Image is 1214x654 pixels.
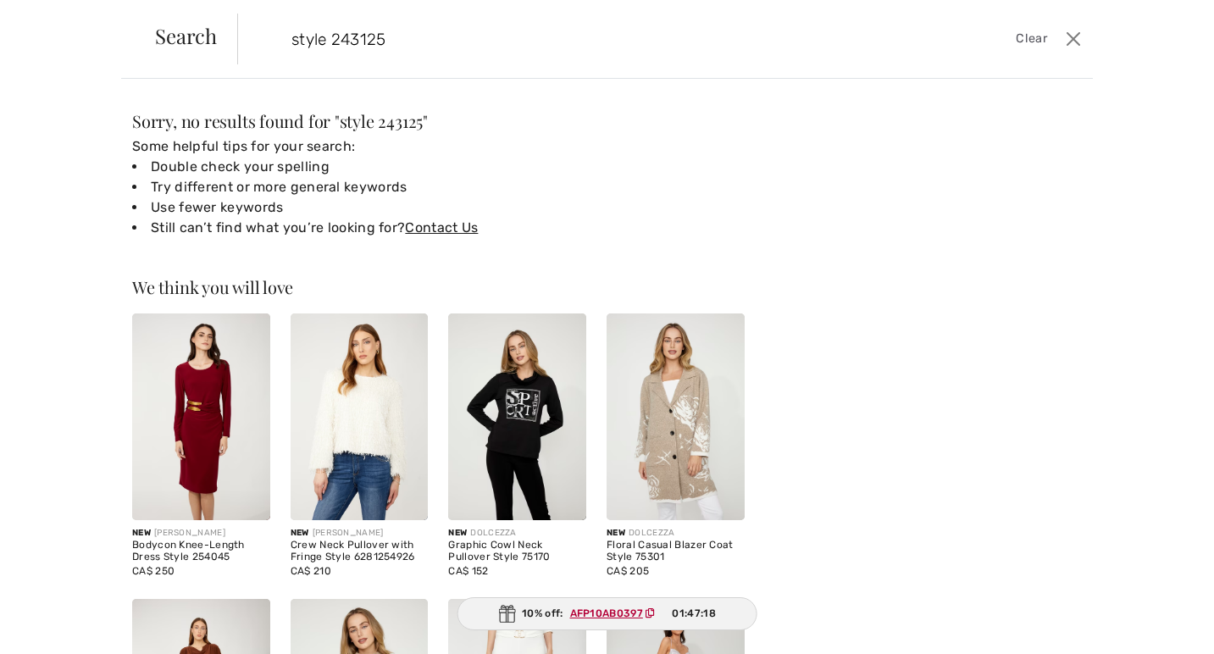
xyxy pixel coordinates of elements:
[291,540,429,563] div: Crew Neck Pullover with Fringe Style 6281254926
[40,12,75,27] span: Chat
[132,157,745,177] li: Double check your spelling
[570,607,643,619] ins: AFP10AB0397
[291,565,331,577] span: CA$ 210
[448,313,586,520] img: Graphic Cowl Neck Pullover Style 75170. Black
[132,540,270,563] div: Bodycon Knee-Length Dress Style 254045
[672,606,715,621] span: 01:47:18
[132,275,293,298] span: We think you will love
[448,565,488,577] span: CA$ 152
[132,218,745,238] li: Still can’t find what you’re looking for?
[291,528,309,538] span: New
[132,197,745,218] li: Use fewer keywords
[291,527,429,540] div: [PERSON_NAME]
[132,565,175,577] span: CA$ 250
[448,528,467,538] span: New
[1061,25,1086,53] button: Close
[340,109,423,132] span: style 243125
[132,177,745,197] li: Try different or more general keywords
[607,540,745,563] div: Floral Casual Blazer Coat Style 75301
[132,313,270,520] img: Bodycon Knee-Length Dress Style 254045. Cabernet
[498,605,515,623] img: Gift.svg
[155,25,217,46] span: Search
[132,113,745,130] div: Sorry, no results found for " "
[291,313,429,520] img: Crew Neck Pullover with Fringe Style 6281254926. Off white
[448,527,586,540] div: DOLCEZZA
[457,597,757,630] div: 10% off:
[448,540,586,563] div: Graphic Cowl Neck Pullover Style 75170
[1016,30,1047,48] span: Clear
[607,527,745,540] div: DOLCEZZA
[607,313,745,520] img: Floral Casual Blazer Coat Style 75301. Oatmeal
[607,528,625,538] span: New
[607,565,649,577] span: CA$ 205
[132,527,270,540] div: [PERSON_NAME]
[132,528,151,538] span: New
[132,136,745,238] div: Some helpful tips for your search:
[405,219,478,236] a: Contact Us
[279,14,865,64] input: TYPE TO SEARCH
